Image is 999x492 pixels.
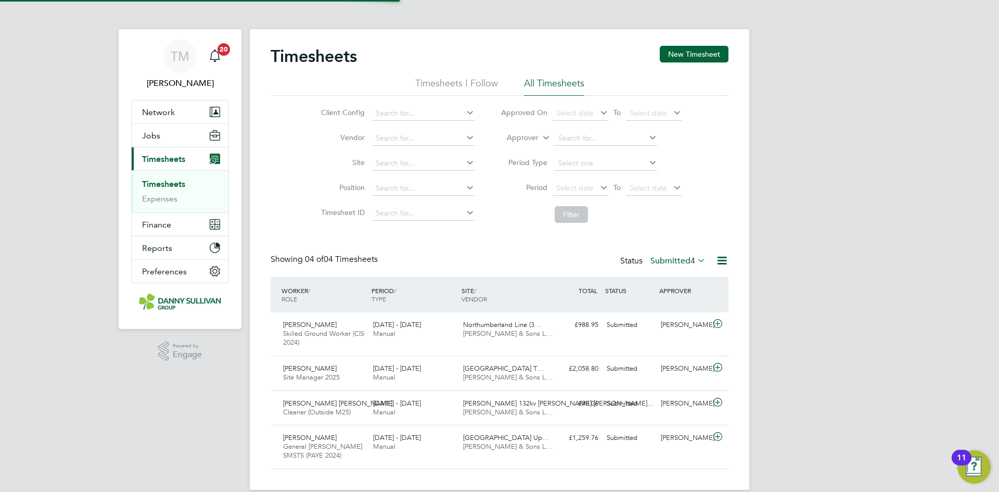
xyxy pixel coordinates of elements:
[305,254,324,264] span: 04 of
[630,108,667,118] span: Select date
[603,281,657,300] div: STATUS
[657,360,711,377] div: [PERSON_NAME]
[579,286,597,295] span: TOTAL
[556,108,594,118] span: Select date
[131,40,229,90] a: TM[PERSON_NAME]
[603,317,657,334] div: Submitted
[372,106,475,121] input: Search for...
[318,133,365,142] label: Vendor
[957,458,966,471] div: 11
[620,254,708,269] div: Status
[957,450,991,484] button: Open Resource Center, 11 new notifications
[690,256,695,266] span: 4
[372,181,475,196] input: Search for...
[373,399,421,408] span: [DATE] - [DATE]
[308,286,310,295] span: /
[463,442,553,451] span: [PERSON_NAME] & Sons L…
[463,320,541,329] span: Northumberland Line (3…
[657,281,711,300] div: APPROVER
[142,194,177,204] a: Expenses
[492,133,539,143] label: Approver
[271,254,380,265] div: Showing
[271,46,357,67] h2: Timesheets
[142,107,175,117] span: Network
[394,286,396,295] span: /
[463,373,553,382] span: [PERSON_NAME] & Sons L…
[283,329,364,347] span: Skilled Ground Worker (CIS 2024)
[603,360,657,377] div: Submitted
[373,442,395,451] span: Manual
[660,46,728,62] button: New Timesheet
[657,395,711,412] div: [PERSON_NAME]
[217,43,230,56] span: 20
[372,156,475,171] input: Search for...
[610,181,624,194] span: To
[650,256,706,266] label: Submitted
[555,206,588,223] button: Filter
[132,124,228,147] button: Jobs
[132,260,228,283] button: Preferences
[373,408,395,417] span: Manual
[548,430,603,447] div: £1,259.76
[318,108,365,117] label: Client Config
[463,408,553,417] span: [PERSON_NAME] & Sons L…
[548,395,603,412] div: £90.06
[501,108,547,117] label: Approved On
[142,131,160,141] span: Jobs
[131,294,229,310] a: Go to home page
[142,154,185,164] span: Timesheets
[171,49,189,63] span: TM
[283,320,337,329] span: [PERSON_NAME]
[463,329,553,338] span: [PERSON_NAME] & Sons L…
[548,360,603,377] div: £2,058.80
[283,364,337,373] span: [PERSON_NAME]
[318,208,365,217] label: Timesheet ID
[372,295,386,303] span: TYPE
[132,170,228,212] div: Timesheets
[119,29,241,329] nav: Main navigation
[283,373,340,382] span: Site Manager 2025
[463,433,549,442] span: [GEOGRAPHIC_DATA] Up…
[657,317,711,334] div: [PERSON_NAME]
[415,77,498,96] li: Timesheets I Follow
[173,342,202,350] span: Powered by
[281,295,297,303] span: ROLE
[142,179,185,189] a: Timesheets
[132,100,228,123] button: Network
[373,329,395,338] span: Manual
[204,40,225,73] a: 20
[463,399,654,408] span: [PERSON_NAME] 132kv [PERSON_NAME] [PERSON_NAME]…
[501,183,547,192] label: Period
[555,131,657,146] input: Search for...
[373,364,421,373] span: [DATE] - [DATE]
[463,364,544,373] span: [GEOGRAPHIC_DATA] T…
[372,131,475,146] input: Search for...
[603,430,657,447] div: Submitted
[318,183,365,192] label: Position
[283,442,362,460] span: General [PERSON_NAME] SMSTS (PAYE 2024)
[603,395,657,412] div: Submitted
[474,286,476,295] span: /
[279,281,369,308] div: WORKER
[459,281,549,308] div: SITE
[555,156,657,171] input: Select one
[142,220,171,230] span: Finance
[318,158,365,167] label: Site
[173,350,202,359] span: Engage
[283,399,392,408] span: [PERSON_NAME] [PERSON_NAME]
[283,433,337,442] span: [PERSON_NAME]
[524,77,584,96] li: All Timesheets
[142,243,172,253] span: Reports
[630,183,667,193] span: Select date
[139,294,221,310] img: dannysullivan-logo-retina.png
[462,295,487,303] span: VENDOR
[142,267,187,276] span: Preferences
[131,77,229,90] span: Tai Marjadsingh
[132,147,228,170] button: Timesheets
[657,430,711,447] div: [PERSON_NAME]
[373,373,395,382] span: Manual
[610,106,624,119] span: To
[158,342,202,361] a: Powered byEngage
[372,206,475,221] input: Search for...
[283,408,351,417] span: Cleaner (Outside M25)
